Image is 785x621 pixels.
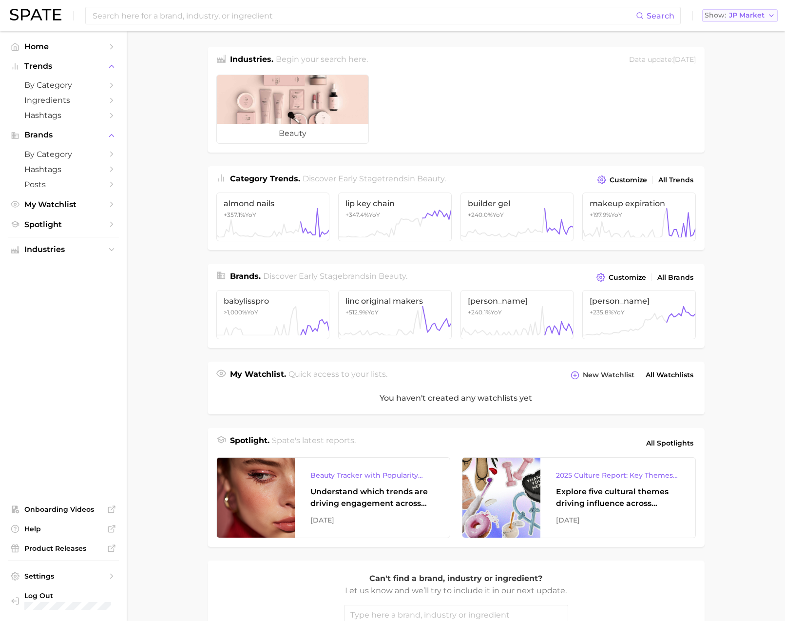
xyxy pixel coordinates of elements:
[24,505,102,514] span: Onboarding Videos
[224,309,258,316] span: YoY
[224,296,323,306] span: babylisspro
[610,176,647,184] span: Customize
[8,217,119,232] a: Spotlight
[556,469,680,481] div: 2025 Culture Report: Key Themes That Are Shaping Consumer Demand
[24,80,102,90] span: by Category
[230,174,300,183] span: Category Trends .
[24,200,102,209] span: My Watchlist
[594,271,648,284] button: Customize
[468,296,567,306] span: [PERSON_NAME]
[24,220,102,229] span: Spotlight
[24,131,102,139] span: Brands
[344,572,568,585] p: Can't find a brand, industry or ingredient?
[24,524,102,533] span: Help
[8,93,119,108] a: Ingredients
[24,245,102,254] span: Industries
[647,11,674,20] span: Search
[8,242,119,257] button: Industries
[8,39,119,54] a: Home
[345,296,444,306] span: linc original makers
[8,588,119,613] a: Log out. Currently logged in with e-mail yumi.toki@spate.nyc.
[644,435,696,451] a: All Spotlights
[556,486,680,509] div: Explore five cultural themes driving influence across beauty, food, and pop culture.
[583,371,634,379] span: New Watchlist
[224,199,323,208] span: almond nails
[224,309,247,316] span: >1,000%
[344,584,568,597] p: Let us know and we’ll try to include it in our next update.
[643,369,696,382] a: All Watchlists
[24,180,102,189] span: Posts
[468,199,567,208] span: builder gel
[230,54,273,67] h1: Industries.
[8,541,119,556] a: Product Releases
[8,59,119,74] button: Trends
[216,290,330,339] a: babylisspro>1,000%YoY
[655,271,696,284] a: All Brands
[8,147,119,162] a: by Category
[629,54,696,67] div: Data update: [DATE]
[24,96,102,105] span: Ingredients
[658,176,693,184] span: All Trends
[729,13,765,18] span: JP Market
[8,108,119,123] a: Hashtags
[595,173,649,187] button: Customize
[230,435,269,451] h1: Spotlight.
[216,193,330,241] a: almond nails+357.1%YoY
[8,162,119,177] a: Hashtags
[8,569,119,583] a: Settings
[24,62,102,71] span: Trends
[345,199,444,208] span: lip key chain
[468,309,502,316] span: +240.1% YoY
[345,211,380,218] span: +347.4% YoY
[702,9,778,22] button: ShowJP Market
[646,437,693,449] span: All Spotlights
[310,514,434,526] div: [DATE]
[556,514,680,526] div: [DATE]
[24,544,102,553] span: Product Releases
[8,522,119,536] a: Help
[10,9,61,20] img: SPATE
[24,591,111,600] span: Log Out
[338,193,452,241] a: lip key chain+347.4%YoY
[24,165,102,174] span: Hashtags
[590,211,622,218] span: +197.9% YoY
[460,193,574,241] a: builder gel+240.0%YoY
[216,75,369,144] a: beauty
[705,13,726,18] span: Show
[338,290,452,339] a: linc original makers+512.9%YoY
[263,272,407,281] span: Discover Early Stage brands in .
[582,193,696,241] a: makeup expiration+197.9%YoY
[590,296,689,306] span: [PERSON_NAME]
[656,174,696,187] a: All Trends
[609,273,646,282] span: Customize
[288,369,387,382] h2: Quick access to your lists.
[468,211,504,218] span: +240.0% YoY
[582,290,696,339] a: [PERSON_NAME]+235.8%YoY
[272,435,356,451] h2: Spate's latest reports.
[230,272,261,281] span: Brands .
[208,382,705,414] div: You haven't created any watchlists yet
[345,309,379,316] span: +512.9% YoY
[8,128,119,142] button: Brands
[24,572,102,581] span: Settings
[24,42,102,51] span: Home
[8,502,119,517] a: Onboarding Videos
[216,457,450,538] a: Beauty Tracker with Popularity IndexUnderstand which trends are driving engagement across platfor...
[230,369,286,382] h1: My Watchlist.
[417,174,444,183] span: beauty
[462,457,696,538] a: 2025 Culture Report: Key Themes That Are Shaping Consumer DemandExplore five cultural themes driv...
[8,177,119,192] a: Posts
[657,273,693,282] span: All Brands
[217,124,368,143] span: beauty
[24,150,102,159] span: by Category
[379,272,406,281] span: beauty
[568,369,636,382] button: New Watchlist
[590,199,689,208] span: makeup expiration
[276,54,368,67] h2: Begin your search here.
[590,309,625,316] span: +235.8% YoY
[646,371,693,379] span: All Watchlists
[310,486,434,509] div: Understand which trends are driving engagement across platforms in the skin, hair, makeup, and fr...
[92,7,636,24] input: Search here for a brand, industry, or ingredient
[460,290,574,339] a: [PERSON_NAME]+240.1%YoY
[8,197,119,212] a: My Watchlist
